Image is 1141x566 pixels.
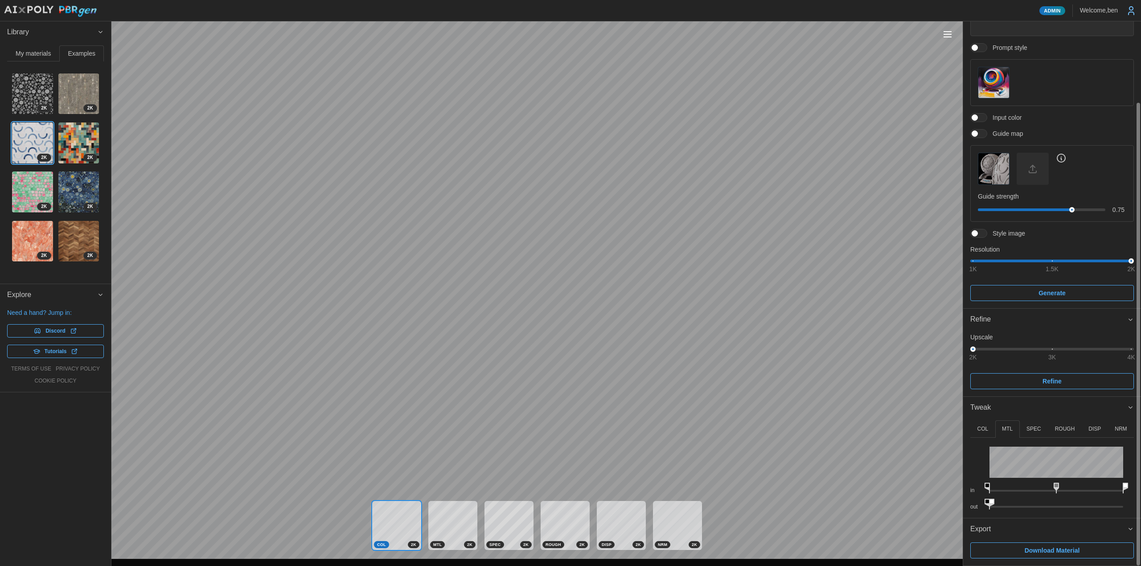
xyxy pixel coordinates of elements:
img: 3E0UQC95wUp78nkCzAdU [58,171,99,212]
div: Refine [963,330,1141,396]
span: 2 K [87,154,93,161]
p: out [970,503,982,511]
button: Generate [970,285,1134,301]
span: Explore [7,284,97,306]
p: in [970,487,982,494]
span: ROUGH [546,542,561,548]
img: Guide map [978,153,1009,184]
span: 2 K [523,542,529,548]
span: Guide map [987,129,1023,138]
p: ROUGH [1055,425,1075,433]
span: Export [970,518,1127,540]
button: Download Material [970,542,1134,558]
button: Refine [970,373,1134,389]
a: KVb5AZZcm50jiSgLad2X2K [12,73,53,115]
span: 2 K [579,542,585,548]
a: privacy policy [56,365,100,373]
span: Input color [987,113,1022,122]
span: Library [7,21,97,43]
p: DISP [1088,425,1101,433]
span: My materials [16,50,51,57]
span: DISP [602,542,612,548]
p: Guide strength [978,192,1126,201]
span: 2 K [41,105,47,112]
span: 2 K [41,203,47,210]
span: 2 K [636,542,641,548]
p: Welcome, ben [1080,6,1118,15]
p: SPEC [1026,425,1041,433]
span: Examples [68,50,95,57]
span: COL [377,542,386,548]
span: 2 K [87,203,93,210]
a: Discord [7,324,104,338]
img: ngI1gUpNHaJX3lyJoShn [58,73,99,114]
button: Toggle viewport controls [941,28,954,41]
span: NRM [658,542,667,548]
span: Refine [970,309,1127,330]
a: 7W30H3GteWHjCkbJfp3T2K [58,220,100,262]
img: KVb5AZZcm50jiSgLad2X [12,73,53,114]
p: COL [977,425,988,433]
img: 3lq3cu2JvZiq5bUSymgG [12,122,53,163]
span: MTL [433,542,442,548]
p: Need a hand? Jump in: [7,308,104,317]
span: 2 K [87,105,93,112]
span: 2 K [467,542,472,548]
span: 2 K [87,252,93,259]
p: 0.75 [1112,205,1126,214]
button: Refine [963,309,1141,330]
span: 2 K [41,252,47,259]
a: rmQvcRwbNSCJEe6pTfJC2K [12,171,53,213]
span: 2 K [692,542,697,548]
span: Style image [987,229,1025,238]
span: Discord [45,325,66,337]
span: Tweak [970,397,1127,419]
span: 2 K [411,542,416,548]
img: nNLoz7BvrHNDGsIkGEWe [12,221,53,262]
img: 7W30H3GteWHjCkbJfp3T [58,221,99,262]
a: 3E0UQC95wUp78nkCzAdU2K [58,171,100,213]
span: SPEC [489,542,501,548]
div: Tweak [963,418,1141,517]
p: Upscale [970,333,1134,342]
img: rmQvcRwbNSCJEe6pTfJC [12,171,53,212]
a: cookie policy [34,377,76,385]
span: Generate [1038,285,1066,301]
p: NRM [1115,425,1127,433]
span: Admin [1044,7,1060,15]
span: 2 K [41,154,47,161]
img: AIxPoly PBRgen [4,5,97,17]
a: ngI1gUpNHaJX3lyJoShn2K [58,73,100,115]
span: Refine [1042,374,1062,389]
a: 7fsCwJiRL3kBdwDnQniT2K [58,122,100,164]
a: nNLoz7BvrHNDGsIkGEWe2K [12,220,53,262]
span: Tutorials [45,345,67,358]
span: Download Material [1025,543,1080,558]
p: Resolution [970,245,1134,254]
img: Prompt style [978,67,1009,98]
button: Tweak [963,397,1141,419]
p: MTL [1002,425,1013,433]
img: 7fsCwJiRL3kBdwDnQniT [58,122,99,163]
a: 3lq3cu2JvZiq5bUSymgG2K [12,122,53,164]
div: Export [963,540,1141,566]
button: Export [963,518,1141,540]
a: terms of use [11,365,51,373]
span: Prompt style [987,43,1027,52]
a: Tutorials [7,345,104,358]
